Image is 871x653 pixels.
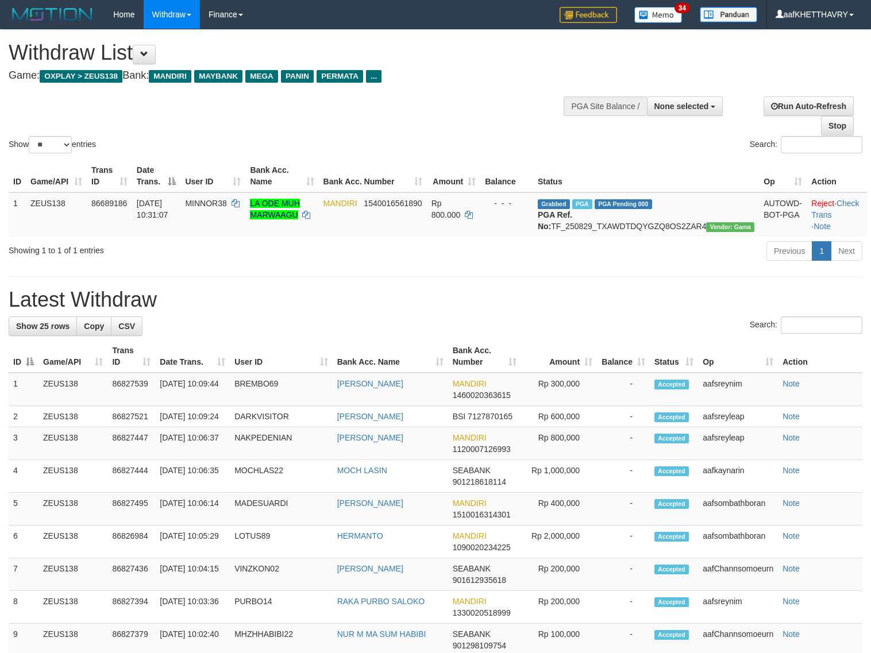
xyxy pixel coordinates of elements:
td: Rp 300,000 [521,373,598,406]
td: Rp 200,000 [521,591,598,624]
span: SEABANK [453,629,491,639]
td: ZEUS138 [38,460,107,493]
th: Balance: activate to sort column ascending [597,340,650,373]
span: SEABANK [453,564,491,573]
input: Search: [781,316,862,334]
td: aafsreyleap [698,406,778,427]
img: Button%20Memo.svg [634,7,683,23]
a: Note [814,222,831,231]
img: Feedback.jpg [560,7,617,23]
span: Vendor URL: https://trx31.1velocity.biz [706,222,754,232]
span: MANDIRI [453,379,487,388]
th: Date Trans.: activate to sort column descending [132,160,181,192]
td: aafsombathboran [698,526,778,558]
td: NAKPEDENIAN [230,427,333,460]
a: [PERSON_NAME] [337,379,403,388]
th: User ID: activate to sort column ascending [230,340,333,373]
span: MANDIRI [453,433,487,442]
td: 86827394 [107,591,155,624]
td: [DATE] 10:05:29 [155,526,230,558]
td: 5 [9,493,38,526]
a: Note [783,379,800,388]
span: Rp 800.000 [431,199,461,219]
span: Accepted [654,532,689,542]
td: Rp 2,000,000 [521,526,598,558]
span: Copy 1510016314301 to clipboard [453,510,511,519]
th: Op: activate to sort column ascending [759,160,807,192]
a: Copy [76,316,111,336]
span: SEABANK [453,466,491,475]
a: [PERSON_NAME] [337,433,403,442]
a: Note [783,433,800,442]
th: Action [807,160,867,192]
td: [DATE] 10:03:36 [155,591,230,624]
span: PANIN [281,70,314,83]
th: Op: activate to sort column ascending [698,340,778,373]
td: 8 [9,591,38,624]
td: MADESUARDI [230,493,333,526]
span: MANDIRI [323,199,357,208]
td: 2 [9,406,38,427]
a: LA ODE MUH MARWAAGU [250,199,299,219]
td: aafsreynim [698,373,778,406]
td: Rp 600,000 [521,406,598,427]
td: - [597,373,650,406]
a: [PERSON_NAME] [337,412,403,421]
span: BSI [453,412,466,421]
th: Date Trans.: activate to sort column ascending [155,340,230,373]
span: Accepted [654,597,689,607]
td: - [597,427,650,460]
span: 34 [675,3,690,13]
span: Copy 901218618114 to clipboard [453,477,506,486]
h1: Latest Withdraw [9,288,862,311]
td: 6 [9,526,38,558]
td: - [597,526,650,558]
span: Copy 1120007126993 to clipboard [453,445,511,454]
td: [DATE] 10:09:24 [155,406,230,427]
img: panduan.png [700,7,757,22]
td: - [597,406,650,427]
a: Next [831,241,862,261]
td: 1 [9,192,26,237]
td: 86827495 [107,493,155,526]
span: ... [366,70,381,83]
td: - [597,460,650,493]
td: Rp 200,000 [521,558,598,591]
a: Note [783,564,800,573]
a: HERMANTO [337,531,383,540]
td: ZEUS138 [38,591,107,624]
td: - [597,558,650,591]
span: MEGA [245,70,278,83]
select: Showentries [29,136,72,153]
td: ZEUS138 [38,373,107,406]
a: Show 25 rows [9,316,77,336]
span: MAYBANK [194,70,242,83]
td: ZEUS138 [38,526,107,558]
span: Accepted [654,466,689,476]
span: PERMATA [317,70,363,83]
a: Reject [811,199,834,208]
span: Grabbed [538,199,570,209]
span: Copy 1330020518999 to clipboard [453,608,511,617]
th: Bank Acc. Number: activate to sort column ascending [319,160,427,192]
th: User ID: activate to sort column ascending [180,160,245,192]
td: LOTUS89 [230,526,333,558]
th: Bank Acc. Number: activate to sort column ascending [448,340,521,373]
a: MOCH LASIN [337,466,387,475]
span: Accepted [654,434,689,443]
a: 1 [812,241,831,261]
th: Bank Acc. Name: activate to sort column ascending [333,340,448,373]
td: AUTOWD-BOT-PGA [759,192,807,237]
a: Note [783,597,800,606]
span: Copy 901612935618 to clipboard [453,575,506,585]
span: Accepted [654,565,689,574]
td: ZEUS138 [38,406,107,427]
td: aafsreynim [698,591,778,624]
td: ZEUS138 [26,192,87,237]
td: - [597,591,650,624]
td: - [597,493,650,526]
img: MOTION_logo.png [9,6,96,23]
td: [DATE] 10:09:44 [155,373,230,406]
span: Accepted [654,630,689,640]
th: Game/API: activate to sort column ascending [38,340,107,373]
